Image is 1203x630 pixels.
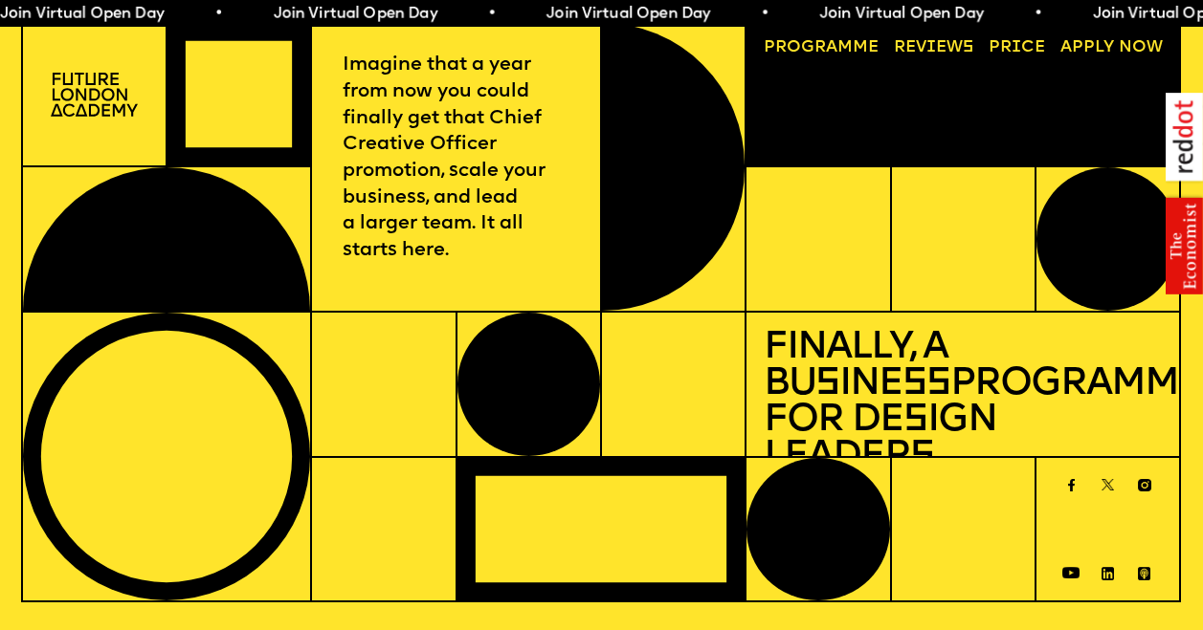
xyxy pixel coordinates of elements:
[761,7,769,22] span: •
[815,365,839,403] span: s
[755,32,886,65] a: Programme
[910,438,934,476] span: s
[902,365,950,403] span: ss
[1052,32,1170,65] a: Apply now
[885,32,981,65] a: Reviews
[1034,7,1042,22] span: •
[980,32,1053,65] a: Price
[903,402,927,440] span: s
[1060,39,1072,55] span: A
[487,7,496,22] span: •
[764,330,1163,476] h1: Finally, a Bu ine Programme for De ign Leader
[214,7,223,22] span: •
[343,53,570,264] p: Imagine that a year from now you could finally get that Chief Creative Officer promotion, scale y...
[826,39,837,55] span: a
